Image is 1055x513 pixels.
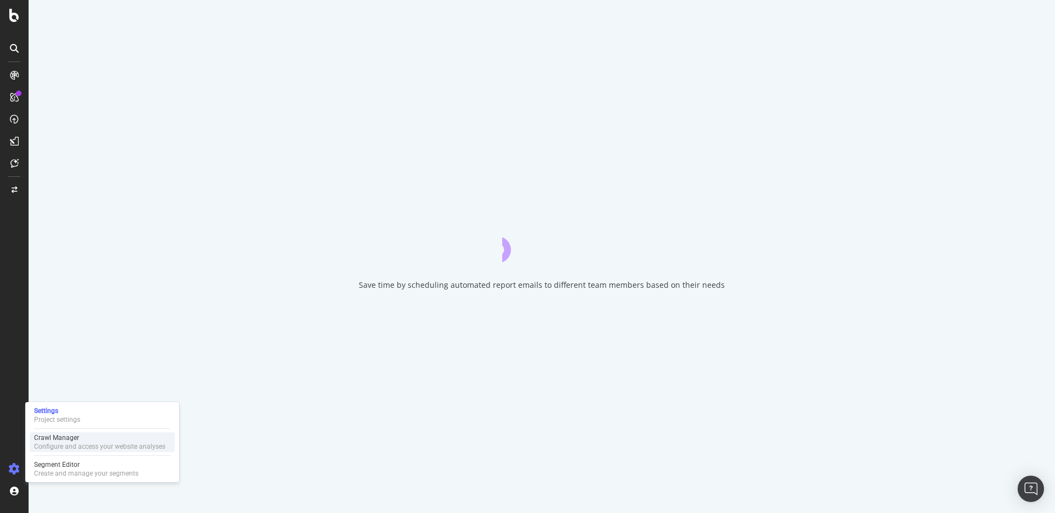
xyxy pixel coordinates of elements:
div: Open Intercom Messenger [1018,476,1044,502]
div: Project settings [34,415,80,424]
a: Crawl ManagerConfigure and access your website analyses [30,432,175,452]
div: Crawl Manager [34,433,165,442]
div: Settings [34,406,80,415]
div: Create and manage your segments [34,469,138,478]
a: SettingsProject settings [30,405,175,425]
div: animation [502,222,581,262]
div: Save time by scheduling automated report emails to different team members based on their needs [359,280,725,291]
div: Configure and access your website analyses [34,442,165,451]
a: Segment EditorCreate and manage your segments [30,459,175,479]
div: Segment Editor [34,460,138,469]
